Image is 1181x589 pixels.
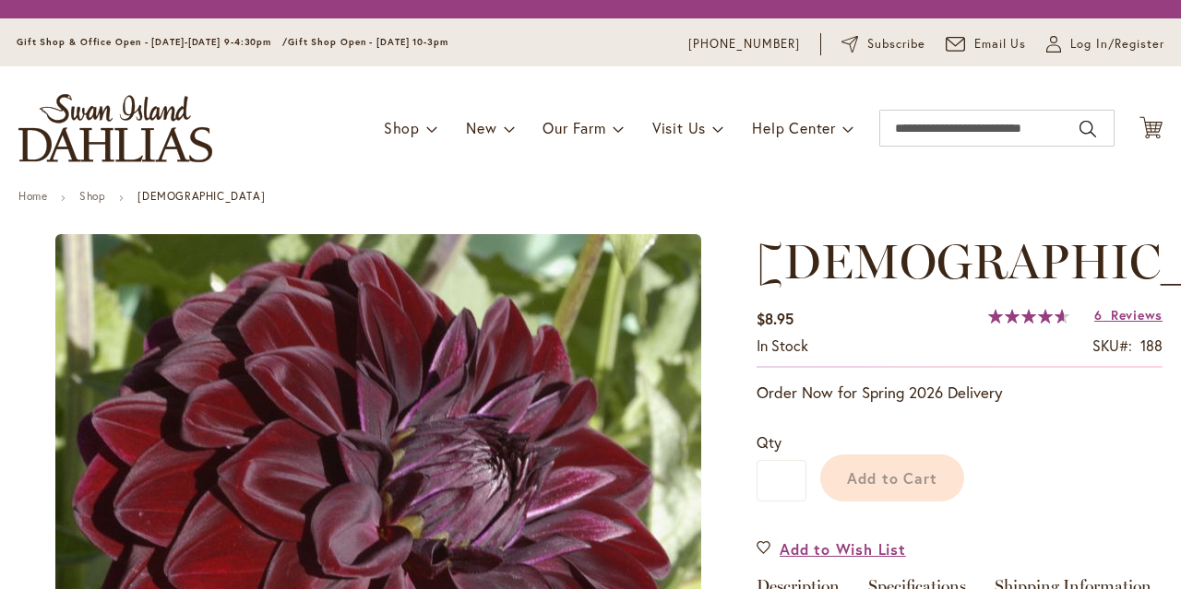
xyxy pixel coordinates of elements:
[17,36,288,48] span: Gift Shop & Office Open - [DATE]-[DATE] 9-4:30pm /
[1070,35,1164,53] span: Log In/Register
[757,538,906,560] a: Add to Wish List
[988,309,1069,324] div: 93%
[757,382,1163,404] p: Order Now for Spring 2026 Delivery
[466,118,496,137] span: New
[757,336,808,357] div: Availability
[384,118,420,137] span: Shop
[652,118,706,137] span: Visit Us
[18,189,47,203] a: Home
[946,35,1027,53] a: Email Us
[137,189,265,203] strong: [DEMOGRAPHIC_DATA]
[1046,35,1164,53] a: Log In/Register
[757,309,793,328] span: $8.95
[1111,306,1163,324] span: Reviews
[841,35,925,53] a: Subscribe
[1094,306,1163,324] a: 6 Reviews
[757,336,808,355] span: In stock
[288,36,448,48] span: Gift Shop Open - [DATE] 10-3pm
[688,35,800,53] a: [PHONE_NUMBER]
[543,118,605,137] span: Our Farm
[752,118,836,137] span: Help Center
[780,538,906,560] span: Add to Wish List
[867,35,925,53] span: Subscribe
[1094,306,1103,324] span: 6
[1092,336,1132,355] strong: SKU
[1140,336,1163,357] div: 188
[974,35,1027,53] span: Email Us
[79,189,105,203] a: Shop
[18,94,212,162] a: store logo
[757,432,781,452] span: Qty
